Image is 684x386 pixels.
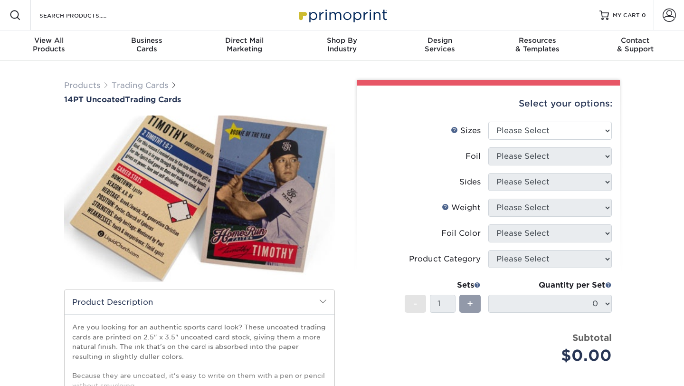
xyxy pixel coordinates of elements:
[38,10,131,21] input: SEARCH PRODUCTS.....
[467,297,473,311] span: +
[98,36,196,45] span: Business
[294,5,389,25] img: Primoprint
[488,280,612,291] div: Quantity per Set
[489,30,587,61] a: Resources& Templates
[459,176,481,188] div: Sides
[409,253,481,265] div: Product Category
[293,30,391,61] a: Shop ByIndustry
[293,36,391,53] div: Industry
[586,36,684,53] div: & Support
[64,95,335,104] a: 14PT UncoatedTrading Cards
[64,81,100,90] a: Products
[465,151,481,162] div: Foil
[391,36,489,45] span: Design
[98,36,196,53] div: Cards
[195,30,293,61] a: Direct MailMarketing
[64,95,125,104] span: 14PT Uncoated
[586,30,684,61] a: Contact& Support
[195,36,293,53] div: Marketing
[195,36,293,45] span: Direct Mail
[64,105,335,292] img: 14PT Uncoated 01
[442,202,481,213] div: Weight
[65,290,334,314] h2: Product Description
[98,30,196,61] a: BusinessCards
[413,297,418,311] span: -
[642,12,646,19] span: 0
[489,36,587,53] div: & Templates
[64,95,335,104] h1: Trading Cards
[613,11,640,19] span: MY CART
[586,36,684,45] span: Contact
[572,332,612,343] strong: Subtotal
[293,36,391,45] span: Shop By
[495,344,612,367] div: $0.00
[451,125,481,136] div: Sizes
[489,36,587,45] span: Resources
[364,86,612,122] div: Select your options:
[391,30,489,61] a: DesignServices
[112,81,168,90] a: Trading Cards
[391,36,489,53] div: Services
[405,280,481,291] div: Sets
[441,228,481,239] div: Foil Color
